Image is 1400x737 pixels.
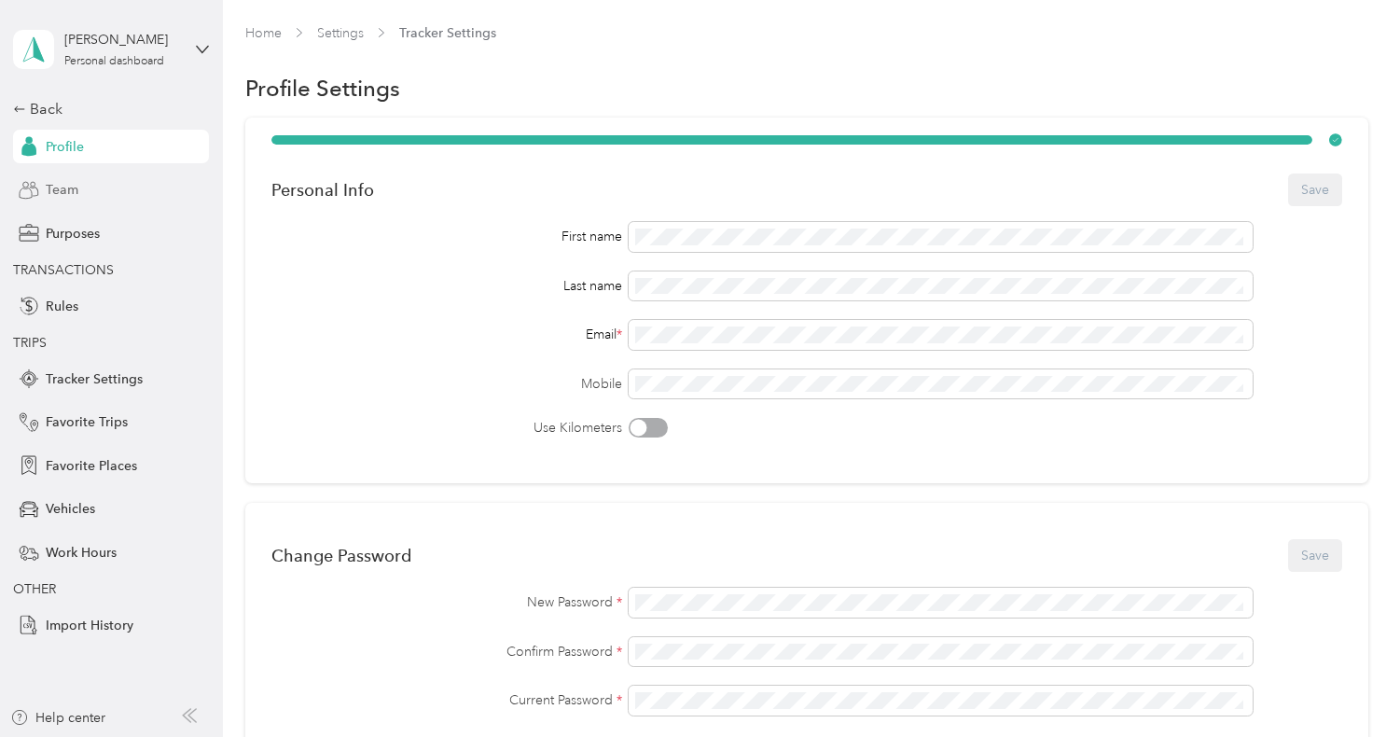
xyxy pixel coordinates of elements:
a: Settings [317,25,364,41]
span: Import History [46,616,133,635]
span: Team [46,180,78,200]
h1: Profile Settings [245,78,400,98]
span: Vehicles [46,499,95,519]
label: Mobile [271,374,621,394]
span: Favorite Trips [46,412,128,432]
label: Confirm Password [271,642,621,661]
span: TRIPS [13,335,47,351]
div: First name [271,227,621,246]
label: Use Kilometers [271,418,621,438]
div: Email [271,325,621,344]
span: Favorite Places [46,456,137,476]
span: Purposes [46,224,100,243]
div: Personal Info [271,180,374,200]
span: Profile [46,137,84,157]
span: Tracker Settings [399,23,496,43]
a: Home [245,25,282,41]
span: Tracker Settings [46,369,143,389]
label: New Password [271,592,621,612]
button: Help center [10,708,105,728]
iframe: Everlance-gr Chat Button Frame [1296,633,1400,737]
div: Personal dashboard [64,56,164,67]
span: Rules [46,297,78,316]
div: Last name [271,276,621,296]
div: [PERSON_NAME] [64,30,181,49]
div: Change Password [271,546,411,565]
label: Current Password [271,690,621,710]
span: Work Hours [46,543,117,563]
span: OTHER [13,581,56,597]
span: TRANSACTIONS [13,262,114,278]
div: Back [13,98,200,120]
